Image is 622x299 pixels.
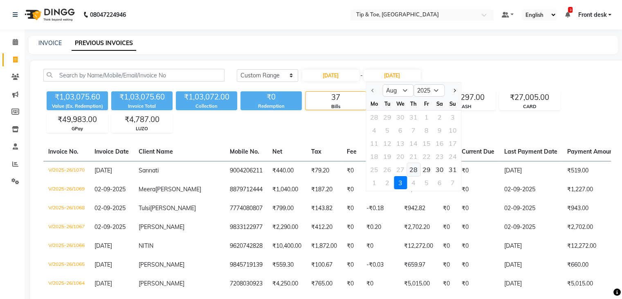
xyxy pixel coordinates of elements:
td: ₹1,040.00 [267,180,306,199]
div: Tu [381,97,394,110]
span: Current Due [462,148,494,155]
div: Saturday, August 30, 2025 [433,163,446,176]
select: Select year [413,84,445,97]
input: Start Date [302,70,359,81]
td: 02-09-2025 [499,180,562,199]
div: 7 [446,176,459,189]
td: ₹2,702.20 [399,218,438,237]
td: ₹559.30 [267,256,306,274]
span: Front desk [578,11,606,19]
span: Mobile No. [230,148,259,155]
td: ₹0.20 [362,161,399,180]
input: Search by Name/Mobile/Email/Invoice No [43,69,225,82]
div: 2 [381,176,394,189]
td: 02-09-2025 [499,218,562,237]
span: [PERSON_NAME] [155,186,201,193]
div: Value (Ex. Redemption) [47,103,108,110]
span: [PERSON_NAME] [139,280,184,287]
span: - [360,71,363,80]
td: ₹10,400.00 [267,237,306,256]
td: ₹0 [362,237,399,256]
div: 37 [305,92,366,103]
div: 6 [433,176,446,189]
td: 7208030923 [225,274,267,293]
div: CASH [435,103,495,110]
a: PREVIOUS INVOICES [72,36,136,51]
div: LUZO [112,125,172,132]
td: ₹0 [457,237,499,256]
td: V/2025-26/1070 [43,161,90,180]
div: Friday, August 29, 2025 [420,163,433,176]
td: ₹799.00 [267,199,306,218]
td: ₹0 [342,161,362,180]
td: ₹765.00 [306,274,342,293]
td: ₹143.82 [306,199,342,218]
td: ₹440.00 [267,161,306,180]
td: ₹0 [438,199,457,218]
td: ₹5,015.00 [399,274,438,293]
span: [DATE] [94,167,112,174]
span: 3 [568,7,573,13]
div: 30 [433,163,446,176]
div: Thursday, August 28, 2025 [407,163,420,176]
div: ₹49,983.00 [47,114,108,125]
td: ₹0 [342,199,362,218]
td: -₹0.18 [362,199,399,218]
div: ₹0 [240,91,302,103]
td: [DATE] [499,274,562,293]
div: Mo [368,97,381,110]
span: 02-09-2025 [94,204,126,212]
td: V/2025-26/1066 [43,237,90,256]
div: ₹27,005.00 [499,92,560,103]
div: Tuesday, September 2, 2025 [381,176,394,189]
span: Last Payment Date [504,148,557,155]
td: ₹0.20 [362,218,399,237]
div: Fr [420,97,433,110]
td: 7774080807 [225,199,267,218]
td: V/2025-26/1067 [43,218,90,237]
a: INVOICE [38,39,62,47]
div: ₹1,03,075.60 [47,91,108,103]
td: ₹0 [438,237,457,256]
td: [DATE] [499,256,562,274]
input: End Date [364,70,421,81]
td: 02-09-2025 [499,199,562,218]
span: [PERSON_NAME] [139,223,184,231]
span: [PERSON_NAME] [139,261,184,268]
td: ₹0 [457,180,499,199]
span: Sannati [139,167,159,174]
div: Bills [305,103,366,110]
span: NITIN [139,242,153,249]
div: Friday, September 5, 2025 [420,176,433,189]
div: Sa [433,97,446,110]
td: V/2025-26/1064 [43,274,90,293]
td: ₹79.20 [306,161,342,180]
div: Monday, September 1, 2025 [368,176,381,189]
td: ₹0 [457,256,499,274]
div: Th [407,97,420,110]
td: 9620742828 [225,237,267,256]
div: Collection [176,103,237,110]
td: 9004206211 [225,161,267,180]
div: 28 [407,163,420,176]
td: 9845719139 [225,256,267,274]
span: Invoice Date [94,148,129,155]
td: ₹0 [362,274,399,293]
td: ₹0.20 [362,180,399,199]
span: Meera [139,186,155,193]
td: ₹659.97 [399,256,438,274]
a: 3 [565,11,570,18]
div: Wednesday, September 3, 2025 [394,176,407,189]
span: 02-09-2025 [94,186,126,193]
div: Sunday, August 31, 2025 [446,163,459,176]
span: Tax [311,148,321,155]
td: V/2025-26/1068 [43,199,90,218]
td: ₹412.20 [306,218,342,237]
td: ₹187.20 [306,180,342,199]
td: 9833122977 [225,218,267,237]
td: ₹0 [342,180,362,199]
td: 8879712444 [225,180,267,199]
td: ₹1,872.00 [306,237,342,256]
td: [DATE] [499,237,562,256]
td: [DATE] [499,161,562,180]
